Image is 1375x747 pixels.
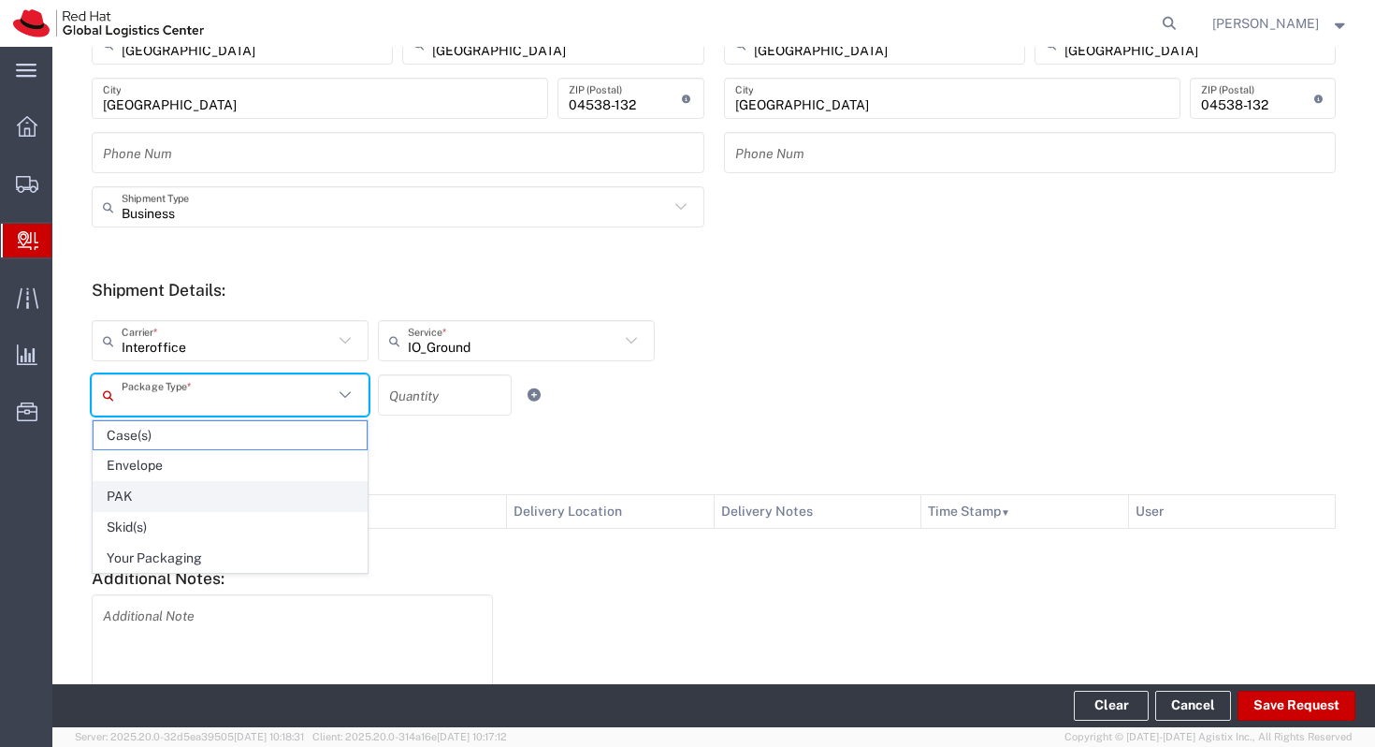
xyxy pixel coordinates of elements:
[92,568,1336,588] h5: Additional Notes:
[75,731,304,742] span: Server: 2025.20.0-32d5ea39505
[94,421,367,450] span: Case(s)
[299,495,507,529] th: Status
[234,731,304,742] span: [DATE] 10:18:31
[94,451,367,480] span: Envelope
[92,494,1336,529] table: Delivery Details:
[1212,13,1319,34] span: Vitoria Alencar
[1074,691,1149,721] button: Clear
[714,495,921,529] th: Delivery Notes
[1064,729,1353,745] span: Copyright © [DATE]-[DATE] Agistix Inc., All Rights Reserved
[94,513,367,542] span: Skid(s)
[1128,495,1336,529] th: User
[312,731,507,742] span: Client: 2025.20.0-314a16e
[94,544,367,573] span: Your Packaging
[921,495,1129,529] th: Time Stamp
[521,382,547,408] a: Add Item
[1237,691,1355,721] button: Save Request
[92,280,1336,300] h5: Shipment Details:
[1155,691,1231,721] a: Cancel
[94,482,367,511] span: PAK
[92,468,1336,488] h5: Delivery Details:
[13,9,204,37] img: logo
[437,731,507,742] span: [DATE] 10:17:12
[507,495,715,529] th: Delivery Location
[1211,12,1350,35] button: [PERSON_NAME]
